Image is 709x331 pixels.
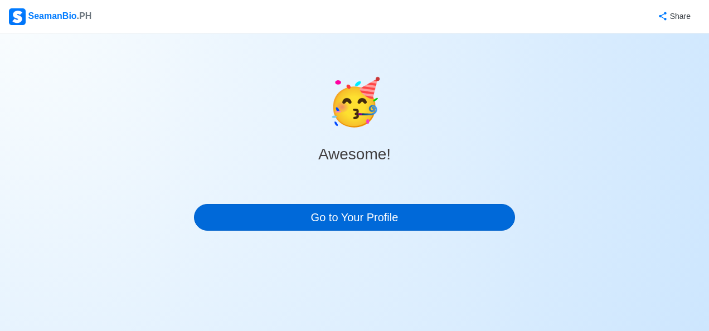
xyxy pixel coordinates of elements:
[77,11,92,21] span: .PH
[194,204,515,231] a: Go to Your Profile
[647,6,700,27] button: Share
[9,8,91,25] div: SeamanBio
[9,8,26,25] img: Logo
[318,145,391,164] h3: Awesome!
[327,69,382,136] span: celebrate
